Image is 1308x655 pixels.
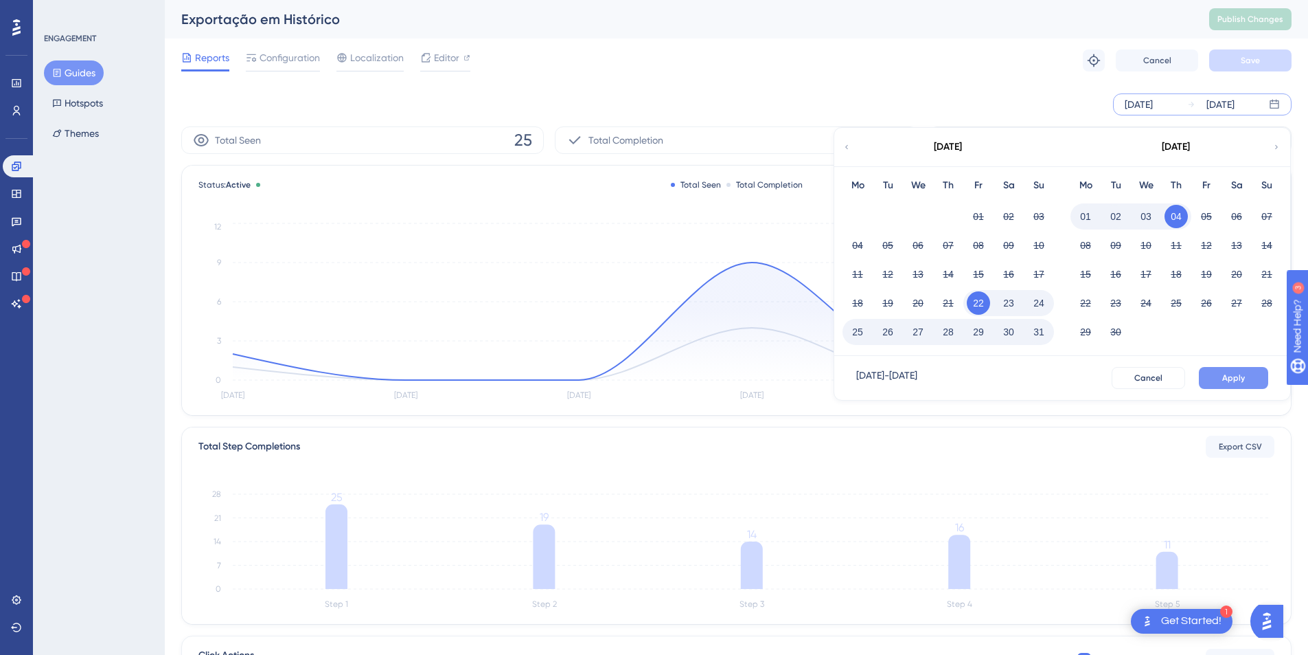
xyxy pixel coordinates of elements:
[1209,49,1292,71] button: Save
[1217,14,1283,25] span: Publish Changes
[997,205,1020,228] button: 02
[1225,291,1248,315] button: 27
[514,129,532,151] span: 25
[1074,234,1097,257] button: 08
[937,291,960,315] button: 21
[1241,55,1260,66] span: Save
[1195,234,1218,257] button: 12
[994,177,1024,194] div: Sa
[1219,441,1262,452] span: Export CSV
[1104,291,1127,315] button: 23
[671,179,721,190] div: Total Seen
[842,177,873,194] div: Mo
[1221,177,1252,194] div: Sa
[967,234,990,257] button: 08
[1199,367,1268,389] button: Apply
[1206,436,1274,458] button: Export CSV
[1143,55,1171,66] span: Cancel
[1206,96,1235,113] div: [DATE]
[350,49,404,66] span: Localization
[181,10,1175,29] div: Exportação em Histórico
[967,263,990,286] button: 15
[394,390,417,400] tspan: [DATE]
[906,320,930,344] button: 27
[1195,263,1218,286] button: 19
[1074,320,1097,344] button: 29
[1191,177,1221,194] div: Fr
[967,291,990,315] button: 22
[1250,601,1292,642] iframe: UserGuiding AI Assistant Launcher
[1134,373,1162,384] span: Cancel
[1195,205,1218,228] button: 05
[740,390,764,400] tspan: [DATE]
[1104,263,1127,286] button: 16
[44,91,111,115] button: Hotspots
[1024,177,1054,194] div: Su
[906,234,930,257] button: 06
[95,7,100,18] div: 3
[1222,373,1245,384] span: Apply
[747,528,757,541] tspan: 14
[212,489,221,499] tspan: 28
[1104,234,1127,257] button: 09
[873,177,903,194] div: Tu
[325,599,348,609] tspan: Step 1
[198,179,251,190] span: Status:
[1162,139,1190,155] div: [DATE]
[1164,538,1171,551] tspan: 11
[1255,263,1278,286] button: 21
[260,49,320,66] span: Configuration
[44,33,96,44] div: ENGAGEMENT
[221,390,244,400] tspan: [DATE]
[1027,320,1051,344] button: 31
[1252,177,1282,194] div: Su
[876,234,899,257] button: 05
[32,3,86,20] span: Need Help?
[434,49,459,66] span: Editor
[1220,606,1232,618] div: 1
[1139,613,1156,630] img: launcher-image-alternative-text
[997,234,1020,257] button: 09
[567,390,590,400] tspan: [DATE]
[846,320,869,344] button: 25
[1225,205,1248,228] button: 06
[1104,320,1127,344] button: 30
[1027,263,1051,286] button: 17
[216,584,221,594] tspan: 0
[214,513,221,523] tspan: 21
[214,222,221,232] tspan: 12
[876,320,899,344] button: 26
[1070,177,1101,194] div: Mo
[846,234,869,257] button: 04
[1164,263,1188,286] button: 18
[967,320,990,344] button: 29
[217,258,221,267] tspan: 9
[195,49,229,66] span: Reports
[1104,205,1127,228] button: 02
[1027,234,1051,257] button: 10
[1112,367,1185,389] button: Cancel
[1131,609,1232,634] div: Open Get Started! checklist, remaining modules: 1
[217,561,221,570] tspan: 7
[217,297,221,307] tspan: 6
[1101,177,1131,194] div: Tu
[532,599,557,609] tspan: Step 2
[1164,291,1188,315] button: 25
[937,320,960,344] button: 28
[1116,49,1198,71] button: Cancel
[739,599,764,609] tspan: Step 3
[955,521,964,534] tspan: 16
[1134,263,1158,286] button: 17
[1164,234,1188,257] button: 11
[214,537,221,546] tspan: 14
[933,177,963,194] div: Th
[903,177,933,194] div: We
[1225,234,1248,257] button: 13
[906,263,930,286] button: 13
[1161,177,1191,194] div: Th
[540,511,549,524] tspan: 19
[1161,614,1221,629] div: Get Started!
[1255,291,1278,315] button: 28
[331,491,343,504] tspan: 25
